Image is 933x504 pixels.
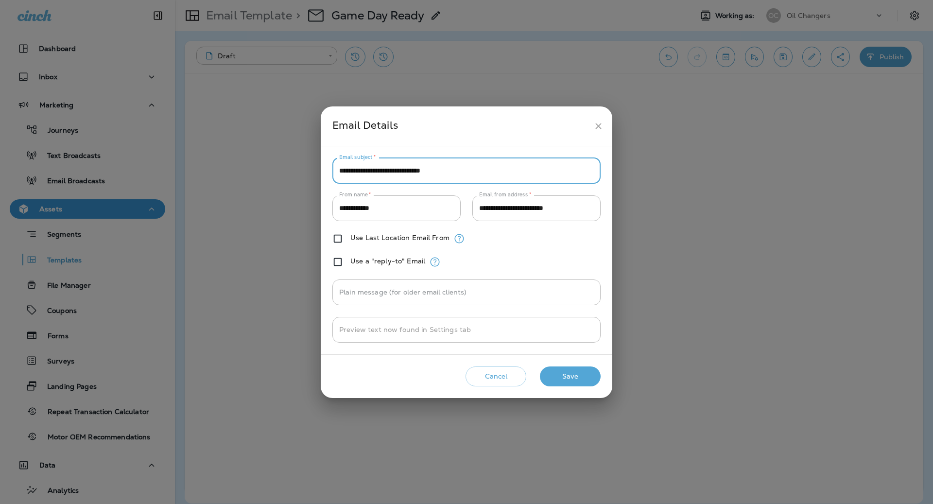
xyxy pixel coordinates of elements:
[339,154,376,161] label: Email subject
[540,366,601,386] button: Save
[339,191,371,198] label: From name
[589,117,607,135] button: close
[332,117,589,135] div: Email Details
[350,234,449,242] label: Use Last Location Email From
[479,191,531,198] label: Email from address
[466,366,526,386] button: Cancel
[350,257,425,265] label: Use a "reply-to" Email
